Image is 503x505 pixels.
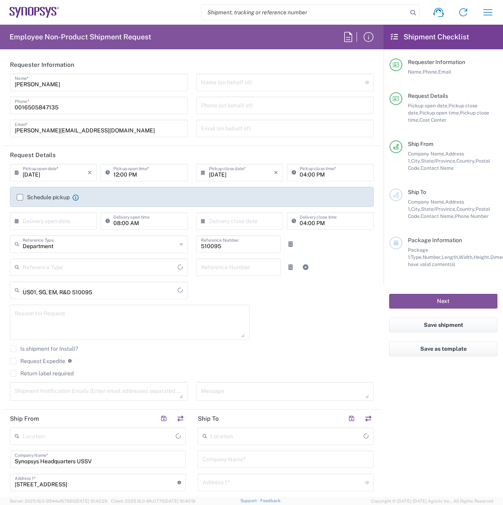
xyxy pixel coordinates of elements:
span: Contact Name [421,165,454,171]
span: Number, [423,254,442,260]
span: Requester Information [408,59,465,65]
button: Next [389,294,497,309]
span: Phone Number [455,213,489,219]
span: Package Information [408,237,462,243]
h2: Request Details [10,151,56,159]
button: Save shipment [389,318,497,332]
label: Request Expedite [10,358,65,364]
span: Contact Name, [421,213,455,219]
span: Height, [474,254,490,260]
span: Package 1: [408,247,428,260]
span: Email [438,69,451,75]
span: Country, [456,158,476,164]
span: Ship To [408,189,426,195]
span: Client: 2025.16.0-8fc0770 [111,499,195,503]
a: Remove Reference [285,239,296,250]
a: Remove Reference [285,262,296,273]
label: Is shipment for Install? [10,346,78,352]
span: Copyright © [DATE]-[DATE] Agistix Inc., All Rights Reserved [371,497,493,505]
span: Length, [442,254,459,260]
h2: Ship To [198,415,219,423]
h2: Requester Information [10,61,74,69]
h2: Shipment Checklist [391,32,469,42]
span: City, [411,206,421,212]
a: Feedback [260,498,281,503]
span: [DATE] 10:42:29 [75,499,107,503]
span: State/Province, [421,158,456,164]
label: Return label required [10,370,74,377]
a: Support [240,498,260,503]
span: Type, [411,254,423,260]
span: Request Details [408,93,448,99]
span: Width, [459,254,474,260]
i: × [88,166,92,179]
span: Country, [456,206,476,212]
span: Phone, [423,69,438,75]
span: Name, [408,69,423,75]
button: Save as template [389,342,497,356]
span: State/Province, [421,206,456,212]
label: Schedule pickup [17,194,70,200]
span: City, [411,158,421,164]
h2: Ship From [10,415,39,423]
span: Ship From [408,141,433,147]
span: Cost Center [419,117,446,123]
a: Add Reference [300,262,311,273]
span: [DATE] 10:40:19 [164,499,195,503]
span: Company Name, [408,151,445,157]
span: Server: 2025.16.0-9544af67660 [10,499,107,503]
i: × [274,166,278,179]
span: Pickup open time, [419,110,460,116]
h2: Employee Non-Product Shipment Request [10,32,151,42]
input: Shipment, tracking or reference number [201,5,407,20]
span: Pickup open date, [408,103,448,109]
span: Company Name, [408,199,445,205]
